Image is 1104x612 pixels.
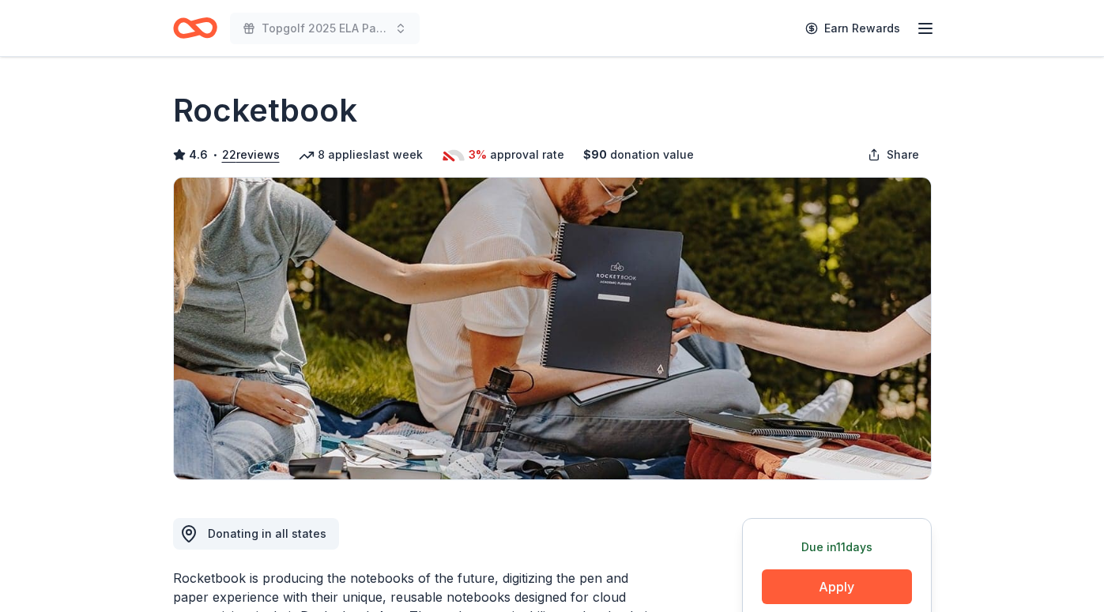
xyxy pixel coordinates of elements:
[208,527,326,540] span: Donating in all states
[855,139,932,171] button: Share
[173,88,357,133] h1: Rocketbook
[174,178,931,479] img: Image for Rocketbook
[490,145,564,164] span: approval rate
[262,19,388,38] span: Topgolf 2025 ELA Par=tee
[610,145,694,164] span: donation value
[583,145,607,164] span: $ 90
[189,145,208,164] span: 4.6
[762,569,912,604] button: Apply
[796,14,910,43] a: Earn Rewards
[469,145,487,164] span: 3%
[173,9,217,47] a: Home
[762,538,912,557] div: Due in 11 days
[230,13,420,44] button: Topgolf 2025 ELA Par=tee
[299,145,423,164] div: 8 applies last week
[222,145,280,164] button: 22reviews
[212,148,217,161] span: •
[887,145,919,164] span: Share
